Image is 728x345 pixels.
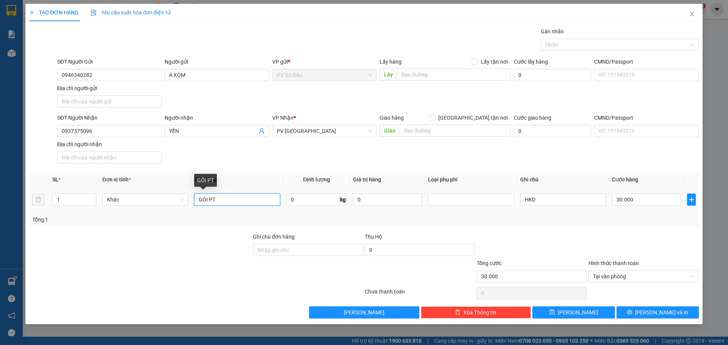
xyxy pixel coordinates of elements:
li: Hotline: 1900 8153 [71,28,317,37]
button: [PERSON_NAME] [309,306,419,318]
th: Ghi chú [517,172,609,187]
span: Định lượng [303,176,330,183]
div: Chưa thanh toán [364,287,476,301]
span: Lấy hàng [380,59,402,65]
div: Địa chỉ người gửi [57,84,162,92]
input: 0 [353,194,422,206]
button: delete [32,194,44,206]
span: SL [52,176,58,183]
span: Tại văn phòng [593,271,694,282]
div: Địa chỉ người nhận [57,140,162,148]
span: [PERSON_NAME] [558,308,598,317]
input: Ghi chú đơn hàng [253,244,363,256]
span: Giao [380,125,400,137]
span: printer [627,309,632,315]
span: Xóa Thông tin [463,308,496,317]
span: kg [339,194,347,206]
div: GÓI PT [194,174,217,187]
input: Địa chỉ của người nhận [57,151,162,164]
span: TẠO ĐƠN HÀNG [29,9,78,16]
span: user-add [259,128,265,134]
span: plus [687,197,695,203]
span: Thu Hộ [365,234,382,240]
label: Cước lấy hàng [514,59,548,65]
span: [GEOGRAPHIC_DATA] tận nơi [435,114,511,122]
label: Gán nhãn [541,28,564,34]
span: Yêu cầu xuất hóa đơn điện tử [91,9,171,16]
div: VP gửi [272,58,377,66]
label: Cước giao hàng [514,115,551,121]
img: logo.jpg [9,9,47,47]
input: Dọc đường [397,69,511,81]
div: CMND/Passport [594,114,698,122]
span: Khác [107,194,184,205]
input: Ghi Chú [520,194,606,206]
span: plus [29,10,35,15]
input: Cước giao hàng [514,125,591,137]
button: save[PERSON_NAME] [532,306,615,318]
span: PV Hòa Thành [277,125,372,137]
input: Cước lấy hàng [514,69,591,81]
span: Lấy [380,69,397,81]
span: Cước hàng [612,176,638,183]
div: SĐT Người Gửi [57,58,162,66]
img: icon [91,10,97,16]
span: Đơn vị tính [102,176,131,183]
span: close [689,11,695,17]
span: Tổng cước [477,260,502,266]
span: [PERSON_NAME] và In [635,308,688,317]
button: deleteXóa Thông tin [421,306,531,318]
input: Dọc đường [400,125,511,137]
div: Người gửi [165,58,269,66]
b: GỬI : PV Gò Dầu [9,55,85,67]
span: Lấy tận nơi [478,58,511,66]
label: Ghi chú đơn hàng [253,234,295,240]
span: delete [455,309,460,315]
span: save [549,309,555,315]
span: VP Nhận [272,115,293,121]
button: printer[PERSON_NAME] và In [617,306,699,318]
input: Địa chỉ của người gửi [57,95,162,108]
input: VD: Bàn, Ghế [194,194,280,206]
span: PV Gò Dầu [277,69,372,81]
button: Close [681,4,703,25]
span: Giá trị hàng [353,176,381,183]
th: Loại phụ phí [425,172,517,187]
div: CMND/Passport [594,58,698,66]
li: [STREET_ADDRESS][PERSON_NAME]. [GEOGRAPHIC_DATA], Tỉnh [GEOGRAPHIC_DATA] [71,19,317,28]
div: SĐT Người Nhận [57,114,162,122]
span: [PERSON_NAME] [344,308,384,317]
button: plus [687,194,695,206]
div: Người nhận [165,114,269,122]
label: Hình thức thanh toán [588,260,639,266]
div: Tổng: 1 [32,215,281,224]
span: Giao hàng [380,115,404,121]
